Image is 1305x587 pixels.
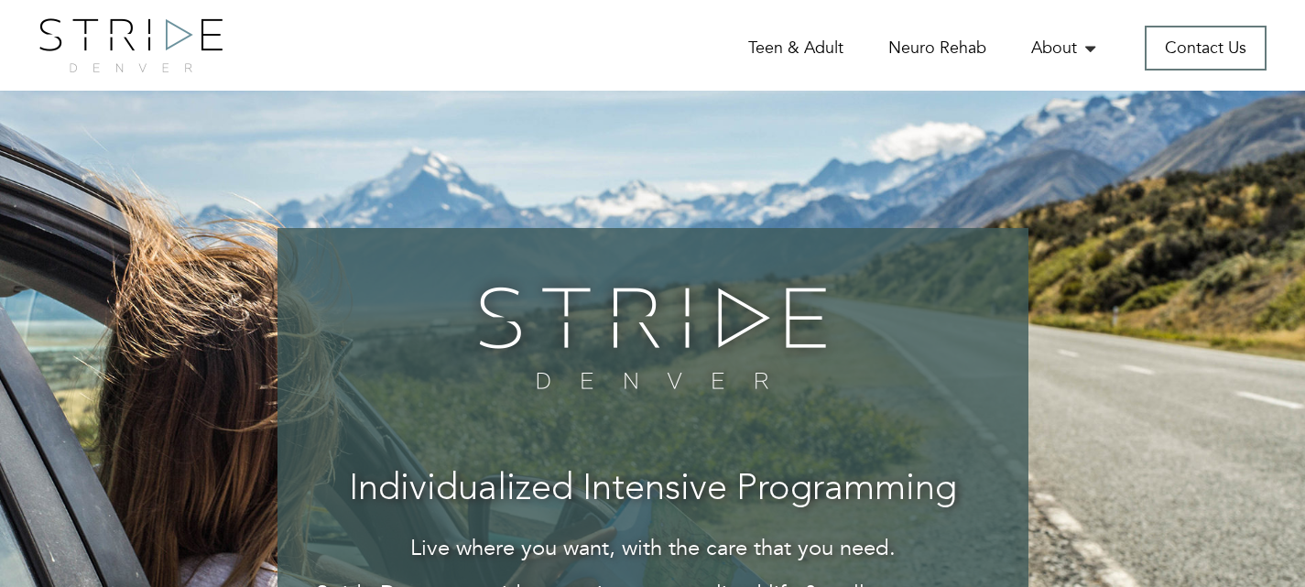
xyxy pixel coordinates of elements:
[1145,26,1267,71] a: Contact Us
[314,533,992,564] p: Live where you want, with the care that you need.
[39,18,223,72] img: logo.png
[748,37,843,60] a: Teen & Adult
[888,37,986,60] a: Neuro Rehab
[467,274,838,402] img: banner-logo.png
[314,470,992,510] h3: Individualized Intensive Programming
[1031,37,1100,60] a: About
